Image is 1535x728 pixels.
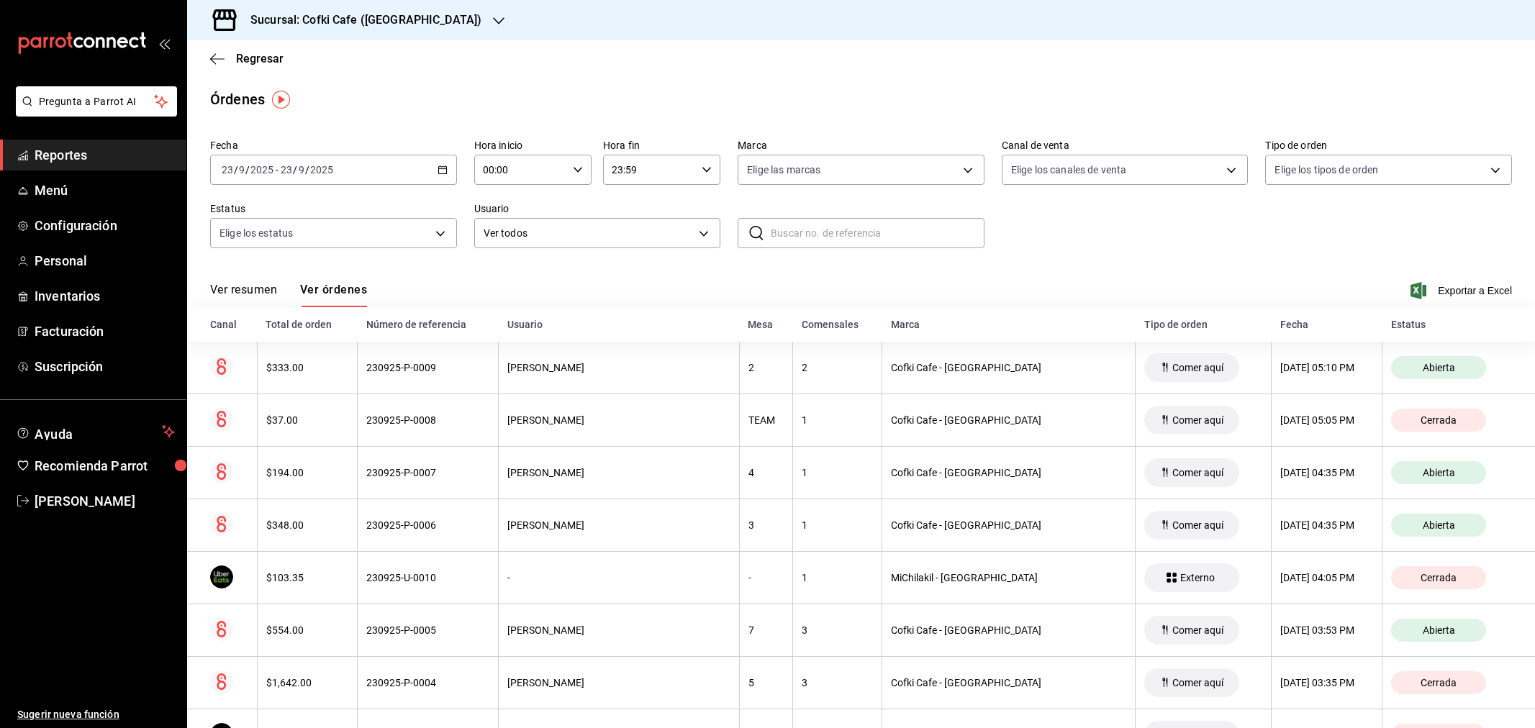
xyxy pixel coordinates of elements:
span: Elige los canales de venta [1011,163,1126,177]
div: Estatus [1391,319,1512,330]
span: Elige los estatus [219,226,293,240]
div: 3 [802,677,873,688]
div: [PERSON_NAME] [507,362,730,373]
div: 1 [802,414,873,426]
label: Canal de venta [1002,140,1249,150]
div: 230925-P-0005 [366,624,489,636]
div: Mesa [748,319,784,330]
div: Cofki Cafe - [GEOGRAPHIC_DATA] [891,677,1126,688]
div: $554.00 [266,624,348,636]
label: Hora inicio [474,140,592,150]
span: Abierta [1417,467,1461,478]
div: $333.00 [266,362,348,373]
input: Buscar no. de referencia [771,219,984,247]
div: MiChilakil - [GEOGRAPHIC_DATA] [891,572,1126,583]
div: - [507,572,730,583]
div: 5 [748,677,784,688]
input: -- [298,164,305,176]
div: [DATE] 03:53 PM [1280,624,1373,636]
input: ---- [309,164,334,176]
span: Ayuda [35,423,156,440]
div: [DATE] 03:35 PM [1280,677,1373,688]
span: Suscripción [35,357,175,376]
input: ---- [250,164,274,176]
span: / [245,164,250,176]
div: Total de orden [266,319,348,330]
div: 2 [748,362,784,373]
div: Fecha [1280,319,1374,330]
div: $37.00 [266,414,348,426]
div: Usuario [507,319,730,330]
span: Configuración [35,216,175,235]
div: Canal [210,319,248,330]
div: [PERSON_NAME] [507,414,730,426]
div: [DATE] 04:35 PM [1280,467,1373,478]
div: Cofki Cafe - [GEOGRAPHIC_DATA] [891,362,1126,373]
div: navigation tabs [210,283,367,307]
span: Comer aquí [1167,414,1229,426]
div: TEAM [748,414,784,426]
span: Sugerir nueva función [17,707,175,722]
span: / [305,164,309,176]
div: 3 [748,519,784,531]
button: Pregunta a Parrot AI [16,86,177,117]
div: $194.00 [266,467,348,478]
div: [PERSON_NAME] [507,467,730,478]
label: Fecha [210,140,457,150]
label: Marca [738,140,984,150]
button: Exportar a Excel [1413,282,1512,299]
a: Pregunta a Parrot AI [10,104,177,119]
div: 7 [748,624,784,636]
div: [DATE] 05:05 PM [1280,414,1373,426]
span: Comer aquí [1167,467,1229,478]
div: Comensales [802,319,874,330]
span: Ver todos [484,226,694,241]
div: [PERSON_NAME] [507,677,730,688]
span: Reportes [35,145,175,165]
span: Comer aquí [1167,519,1229,531]
span: Cerrada [1415,414,1462,426]
div: 3 [802,624,873,636]
input: -- [221,164,234,176]
div: 1 [802,519,873,531]
div: 230925-U-0010 [366,572,489,583]
label: Estatus [210,204,457,214]
div: $103.35 [266,572,348,583]
div: 2 [802,362,873,373]
div: [DATE] 05:10 PM [1280,362,1373,373]
span: Facturación [35,322,175,341]
div: - [748,572,784,583]
div: Número de referencia [366,319,490,330]
span: - [276,164,279,176]
span: Pregunta a Parrot AI [39,94,155,109]
div: [PERSON_NAME] [507,519,730,531]
div: Cofki Cafe - [GEOGRAPHIC_DATA] [891,467,1126,478]
label: Usuario [474,204,721,214]
div: 1 [802,467,873,478]
span: Personal [35,251,175,270]
div: Cofki Cafe - [GEOGRAPHIC_DATA] [891,519,1126,531]
h3: Sucursal: Cofki Cafe ([GEOGRAPHIC_DATA]) [239,12,481,29]
input: -- [238,164,245,176]
img: Tooltip marker [272,91,290,109]
div: 230925-P-0009 [366,362,489,373]
button: Ver resumen [210,283,277,307]
div: 1 [802,572,873,583]
span: Comer aquí [1167,677,1229,688]
button: open_drawer_menu [158,37,170,49]
div: Órdenes [210,88,265,110]
button: Ver órdenes [300,283,367,307]
span: Abierta [1417,362,1461,373]
div: [DATE] 04:05 PM [1280,572,1373,583]
span: Recomienda Parrot [35,456,175,476]
div: 230925-P-0004 [366,677,489,688]
div: 230925-P-0006 [366,519,489,531]
input: -- [280,164,293,176]
span: Elige los tipos de orden [1274,163,1378,177]
span: Abierta [1417,624,1461,636]
button: Regresar [210,52,284,65]
div: Cofki Cafe - [GEOGRAPHIC_DATA] [891,414,1126,426]
span: Cerrada [1415,677,1462,688]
